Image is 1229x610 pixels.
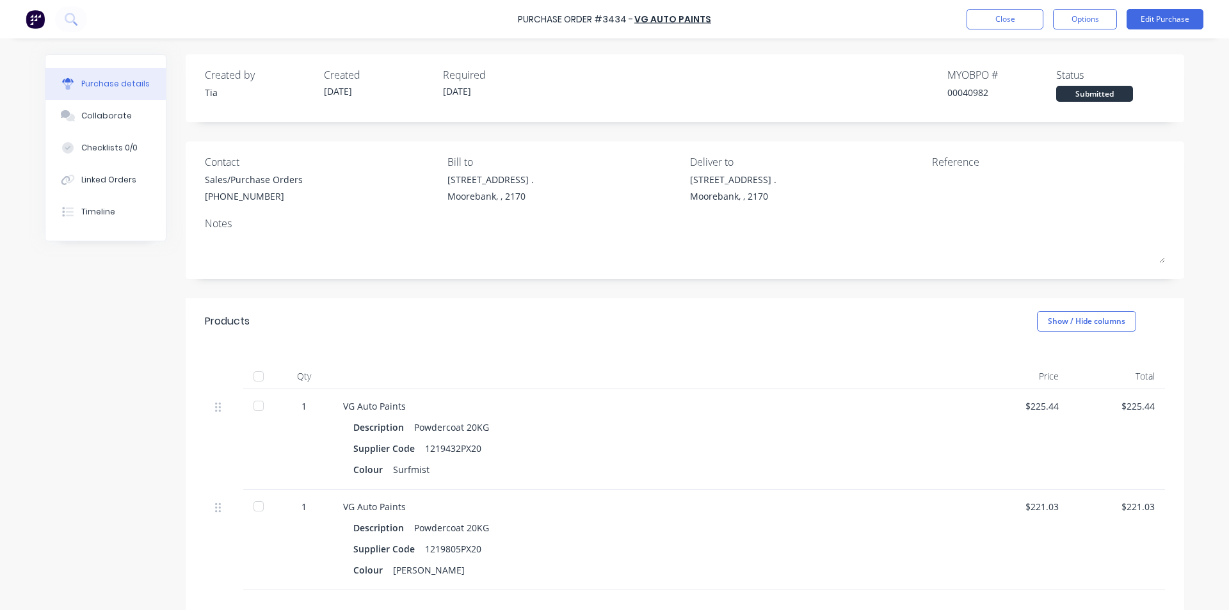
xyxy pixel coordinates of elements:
[932,154,1165,170] div: Reference
[947,86,1056,99] div: 00040982
[285,399,323,413] div: 1
[1056,67,1165,83] div: Status
[393,561,465,579] div: [PERSON_NAME]
[414,518,489,537] div: Powdercoat 20KG
[205,154,438,170] div: Contact
[425,439,481,458] div: 1219432PX20
[1127,9,1203,29] button: Edit Purchase
[205,216,1165,231] div: Notes
[343,399,963,413] div: VG Auto Paints
[690,154,923,170] div: Deliver to
[393,460,430,479] div: Surfmist
[967,9,1043,29] button: Close
[1079,500,1155,513] div: $221.03
[973,364,1069,389] div: Price
[205,189,303,203] div: [PHONE_NUMBER]
[983,399,1059,413] div: $225.44
[425,540,481,558] div: 1219805PX20
[45,132,166,164] button: Checklists 0/0
[690,173,776,186] div: [STREET_ADDRESS] .
[634,13,711,26] a: VG Auto Paints
[447,154,680,170] div: Bill to
[81,110,132,122] div: Collaborate
[1053,9,1117,29] button: Options
[205,173,303,186] div: Sales/Purchase Orders
[353,561,393,579] div: Colour
[353,439,425,458] div: Supplier Code
[45,196,166,228] button: Timeline
[414,418,489,437] div: Powdercoat 20KG
[1069,364,1165,389] div: Total
[353,540,425,558] div: Supplier Code
[443,67,552,83] div: Required
[81,206,115,218] div: Timeline
[45,164,166,196] button: Linked Orders
[285,500,323,513] div: 1
[1079,399,1155,413] div: $225.44
[690,189,776,203] div: Moorebank, , 2170
[947,67,1056,83] div: MYOB PO #
[81,78,150,90] div: Purchase details
[205,314,250,329] div: Products
[205,86,314,99] div: Tia
[343,500,963,513] div: VG Auto Paints
[518,13,633,26] div: Purchase Order #3434 -
[983,500,1059,513] div: $221.03
[447,173,534,186] div: [STREET_ADDRESS] .
[45,100,166,132] button: Collaborate
[81,142,138,154] div: Checklists 0/0
[1056,86,1133,102] div: Submitted
[324,67,433,83] div: Created
[353,418,414,437] div: Description
[1037,311,1136,332] button: Show / Hide columns
[45,68,166,100] button: Purchase details
[26,10,45,29] img: Factory
[447,189,534,203] div: Moorebank, , 2170
[205,67,314,83] div: Created by
[81,174,136,186] div: Linked Orders
[353,460,393,479] div: Colour
[353,518,414,537] div: Description
[275,364,333,389] div: Qty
